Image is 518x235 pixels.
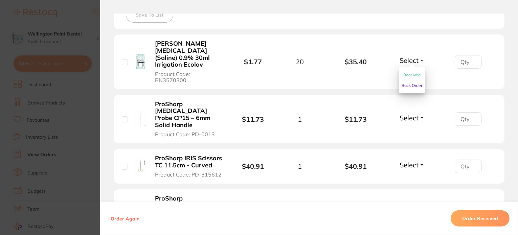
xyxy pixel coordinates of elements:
[155,40,222,68] b: [PERSON_NAME] [MEDICAL_DATA] (Saline) 0.9% 30ml Irrigation Ecolav
[10,6,125,125] div: message notification from Restocq, 1m ago. Hi Melissa, Choose a greener path in healthcare! 🌱Get ...
[153,40,224,84] button: [PERSON_NAME] [MEDICAL_DATA] (Saline) 0.9% 30ml Irrigation Ecolav Product Code: BN3570300
[155,155,222,169] b: ProSharp IRIS Scissors TC 11.5cm - Curved
[398,161,427,169] button: Select
[298,162,302,170] span: 1
[455,55,482,69] input: Qty
[328,115,384,123] b: $11.73
[29,30,120,70] div: 🌱Get 20% off all RePractice products on Restocq until [DATE]. Simply head to Browse Products and ...
[400,161,419,169] span: Select
[133,111,148,126] img: ProSharp Periodontal Probe CP15 – 6mm Solid Handle
[29,57,116,69] i: Discount will be applied on the supplier’s end.
[402,83,422,88] span: Back Order
[155,195,222,223] b: ProSharp [PERSON_NAME] Forceps Serrated 130mm Straight
[153,155,224,178] button: ProSharp IRIS Scissors TC 11.5cm - Curved Product Code: PD-315612
[15,12,26,23] img: Profile image for Restocq
[298,115,302,123] span: 1
[328,58,384,66] b: $35.40
[29,10,120,17] div: Hi [PERSON_NAME],
[400,56,419,65] span: Select
[155,131,215,137] span: Product Code: PD-0013
[455,160,482,173] input: Qty
[400,114,419,122] span: Select
[403,72,421,77] span: Received
[133,158,148,173] img: ProSharp IRIS Scissors TC 11.5cm - Curved
[155,171,222,178] span: Product Code: PD-315612
[29,10,120,112] div: Message content
[242,162,264,170] b: $40.91
[244,57,262,66] b: $1.77
[153,195,224,232] button: ProSharp [PERSON_NAME] Forceps Serrated 130mm Straight Product Code: PD-0058
[451,210,510,227] button: Order Received
[296,58,304,66] span: 20
[153,100,224,138] button: ProSharp [MEDICAL_DATA] Probe CP15 – 6mm Solid Handle Product Code: PD-0013
[242,115,264,123] b: $11.73
[403,70,421,80] button: Received
[155,101,222,129] b: ProSharp [MEDICAL_DATA] Probe CP15 – 6mm Solid Handle
[155,71,222,84] span: Product Code: BN3570300
[109,215,141,221] button: Order Again
[29,20,120,27] div: Choose a greener path in healthcare!
[328,162,384,170] b: $40.91
[133,54,148,69] img: Braun Sodium Chloride (Saline) 0.9% 30ml Irrigation Ecolav
[126,7,173,23] button: Save To List
[29,115,120,121] p: Message from Restocq, sent 1m ago
[398,114,427,122] button: Select
[455,112,482,126] input: Qty
[398,56,427,65] button: Select
[402,80,422,91] button: Back Order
